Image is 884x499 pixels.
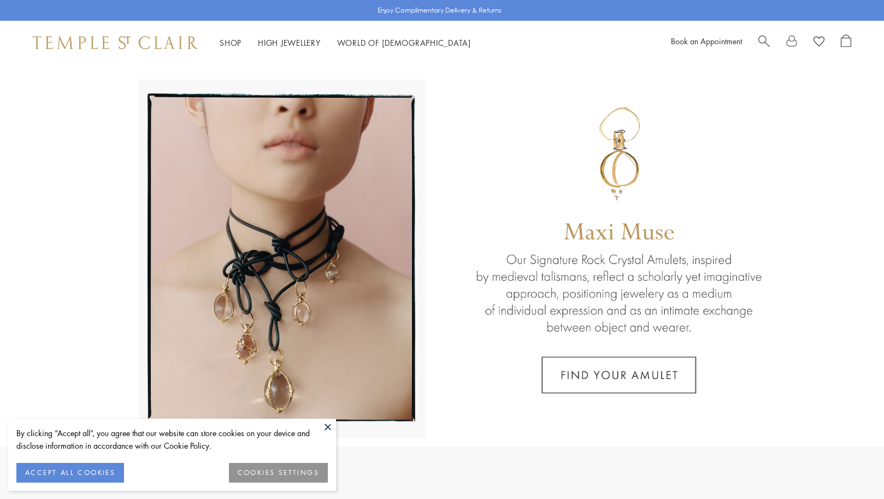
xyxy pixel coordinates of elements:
[758,34,770,51] a: Search
[258,37,321,48] a: High JewelleryHigh Jewellery
[33,36,198,49] img: Temple St. Clair
[671,36,742,46] a: Book an Appointment
[229,463,328,483] button: COOKIES SETTINGS
[829,448,873,488] iframe: Gorgias live chat messenger
[814,34,824,51] a: View Wishlist
[841,34,851,51] a: Open Shopping Bag
[378,5,502,16] p: Enjoy Complimentary Delivery & Returns
[16,463,124,483] button: ACCEPT ALL COOKIES
[220,37,241,48] a: ShopShop
[220,36,471,50] nav: Main navigation
[16,427,328,452] div: By clicking “Accept all”, you agree that our website can store cookies on your device and disclos...
[337,37,471,48] a: World of [DEMOGRAPHIC_DATA]World of [DEMOGRAPHIC_DATA]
